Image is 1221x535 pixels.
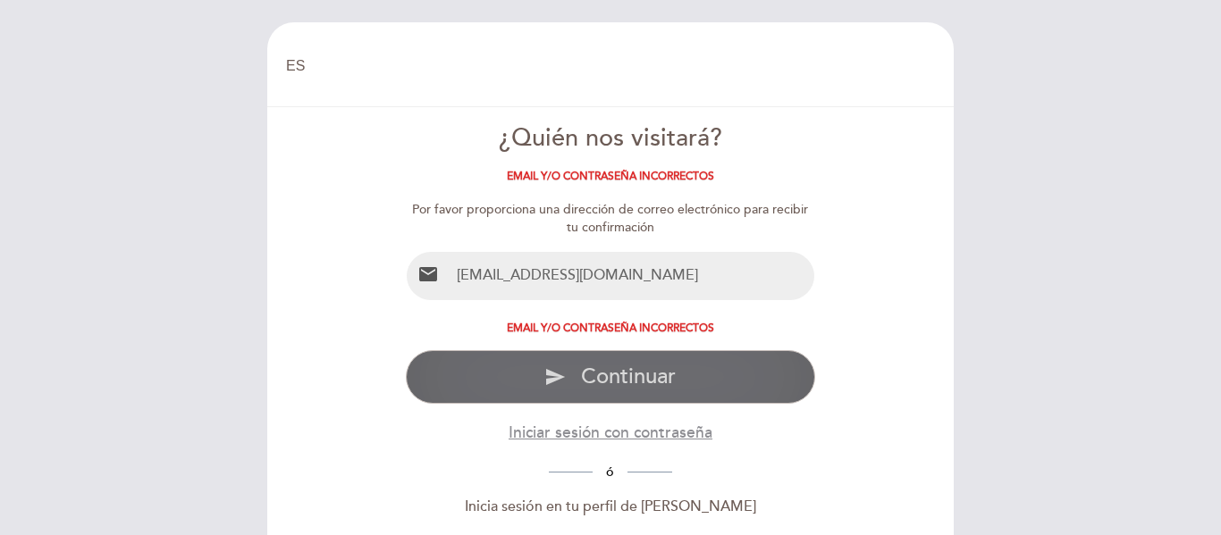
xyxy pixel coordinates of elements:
[450,252,815,299] input: Email
[581,364,676,389] span: Continuar
[406,322,816,335] div: Email y/o contraseña incorrectos
[406,171,816,183] div: Email y/o contraseña incorrectos
[509,422,712,444] button: Iniciar sesión con contraseña
[406,201,816,237] div: Por favor proporciona una dirección de correo electrónico para recibir tu confirmación
[406,497,816,517] div: Inicia sesión en tu perfil de [PERSON_NAME]
[406,350,816,404] button: send Continuar
[406,121,816,156] div: ¿Quién nos visitará?
[417,263,439,285] i: email
[544,366,566,388] i: send
[593,464,627,480] span: ó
